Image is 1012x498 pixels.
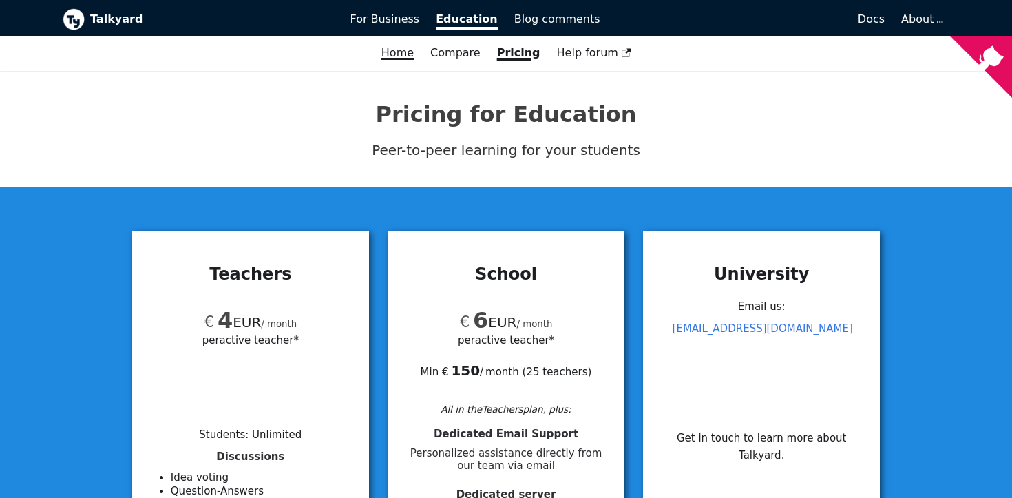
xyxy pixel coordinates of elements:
[436,12,498,30] span: Education
[204,313,214,331] span: €
[63,8,331,30] a: Talkyard logoTalkyard
[506,8,609,31] a: Blog comments
[451,362,480,379] b: 150
[90,10,331,28] b: Talkyard
[404,447,608,473] span: Personalized assistance directly from our team via email
[149,264,352,284] h3: Teachers
[517,319,553,329] small: / month
[609,8,894,31] a: Docs
[901,12,941,25] a: About
[350,12,420,25] span: For Business
[460,314,517,331] span: EUR
[373,41,422,65] a: Home
[434,428,578,440] span: Dedicated Email Support
[428,8,506,31] a: Education
[660,295,863,400] div: Email us:
[404,264,608,284] h3: School
[660,430,863,464] p: Get in touch to learn more about Talkyard.
[673,322,853,335] a: [EMAIL_ADDRESS][DOMAIN_NAME]
[63,139,949,162] p: Peer-to-peer learning for your students
[858,12,885,25] span: Docs
[514,12,600,25] span: Blog comments
[202,332,299,348] span: per active teacher*
[63,101,949,128] h1: Pricing for Education
[549,41,640,65] a: Help forum
[204,314,261,331] span: EUR
[63,8,85,30] img: Talkyard logo
[171,470,352,485] li: Idea voting
[261,319,297,329] small: / month
[557,46,631,59] span: Help forum
[458,332,554,348] span: per active teacher*
[430,46,481,59] a: Compare
[342,8,428,31] a: For Business
[199,428,302,441] li: Students : Unlimited
[473,307,488,333] span: 6
[460,313,470,331] span: €
[660,264,863,284] h3: University
[489,41,549,65] a: Pricing
[404,348,608,380] div: Min € / month ( 25 teachers )
[218,307,233,333] span: 4
[404,402,608,417] div: All in the Teachers plan, plus:
[149,450,352,464] h4: Discussions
